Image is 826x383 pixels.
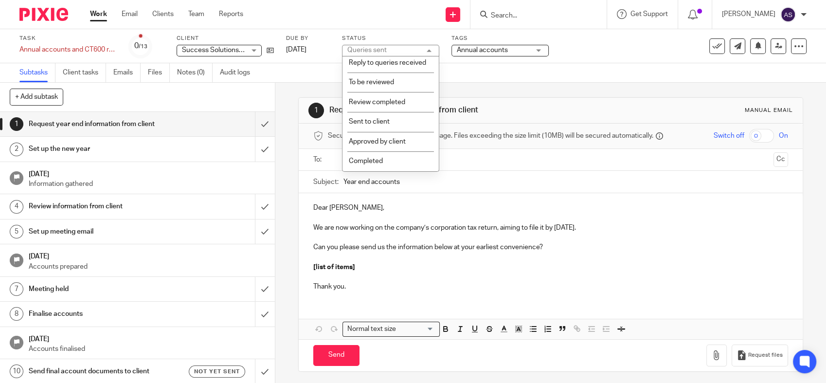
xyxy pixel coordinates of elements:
div: 2 [10,143,23,156]
a: Team [188,9,204,19]
input: Search for option [399,324,434,334]
h1: [DATE] [29,167,265,179]
h1: Set up meeting email [29,224,173,239]
div: Annual accounts and CT600 return - 2025 [19,45,117,55]
label: Task [19,35,117,42]
button: Request files [732,345,788,366]
div: 1 [308,103,324,118]
span: Not yet sent [194,367,240,376]
button: + Add subtask [10,89,63,105]
div: 8 [10,307,23,321]
a: Subtasks [19,63,55,82]
span: Get Support [630,11,668,18]
span: Request files [748,351,783,359]
p: Accounts finalised [29,344,265,354]
h1: Meeting held [29,282,173,296]
span: Approved by client [349,138,406,145]
a: Emails [113,63,141,82]
p: Thank you. [313,282,788,292]
input: Send [313,345,359,366]
h1: [DATE] [29,249,265,261]
label: Subject: [313,177,339,187]
div: 1 [10,117,23,131]
div: 5 [10,225,23,238]
h1: Send final account documents to client [29,364,173,379]
div: Search for option [342,322,440,337]
span: Completed [349,158,383,164]
div: 10 [10,365,23,378]
p: Accounts prepared [29,262,265,272]
img: Pixie [19,8,68,21]
label: Due by [286,35,330,42]
div: 0 [134,40,147,52]
h1: Finalise accounts [29,307,173,321]
span: Review completed [349,99,405,106]
button: Cc [773,152,788,167]
span: Secure the attachments in this message. Files exceeding the size limit (10MB) will be secured aut... [328,131,653,141]
div: Queries sent [347,47,387,54]
div: 4 [10,200,23,214]
a: Clients [152,9,174,19]
a: Notes (0) [177,63,213,82]
div: Manual email [745,107,793,114]
span: Sent to client [349,118,390,125]
span: To be reviewed [349,79,394,86]
a: Email [122,9,138,19]
h1: Request year end information from client [329,105,572,115]
p: [PERSON_NAME] [722,9,775,19]
h1: Review information from client [29,199,173,214]
a: Files [148,63,170,82]
h1: [DATE] [29,332,265,344]
a: Reports [219,9,243,19]
span: Normal text size [345,324,398,334]
img: svg%3E [780,7,796,22]
input: Search [490,12,577,20]
p: Information gathered [29,179,265,189]
span: On [779,131,788,141]
small: /13 [139,44,147,49]
label: To: [313,155,324,164]
span: Success Solutions Associates Ltd [182,47,286,54]
p: We are now working on the company’s corporation tax return, aiming to file it by [DATE]. [313,223,788,233]
h1: Request year end information from client [29,117,173,131]
a: Audit logs [220,63,257,82]
h1: Set up the new year [29,142,173,156]
label: Tags [451,35,549,42]
p: Can you please send us the information below at your earliest convenience? [313,242,788,252]
span: Switch off [714,131,744,141]
span: [DATE] [286,46,306,53]
label: Status [342,35,439,42]
div: 7 [10,282,23,296]
p: Dear [PERSON_NAME], [313,203,788,213]
a: Client tasks [63,63,106,82]
label: Client [177,35,274,42]
strong: [list of items] [313,264,355,271]
span: Annual accounts [457,47,508,54]
a: Work [90,9,107,19]
span: Reply to queries received [349,59,426,66]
